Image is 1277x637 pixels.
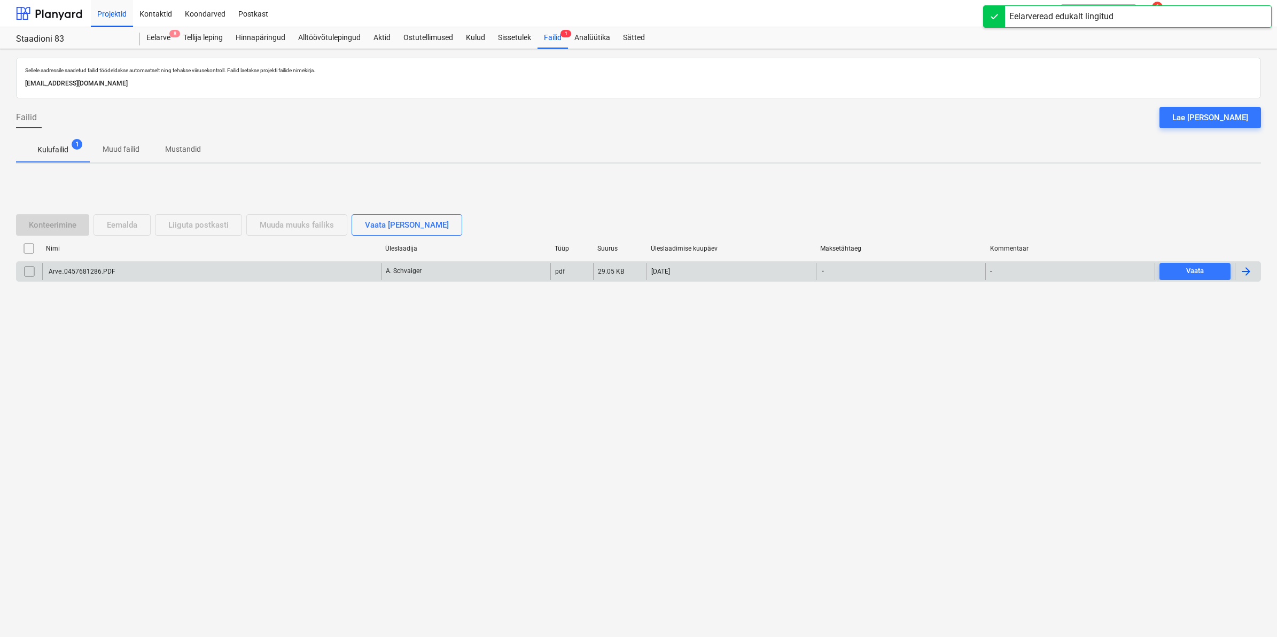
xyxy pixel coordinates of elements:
[37,144,68,156] p: Kulufailid
[1009,10,1114,23] div: Eelarveread edukalt lingitud
[177,27,229,49] a: Tellija leping
[16,111,37,124] span: Failid
[16,34,127,45] div: Staadioni 83
[140,27,177,49] div: Eelarve
[568,27,617,49] a: Analüütika
[367,27,397,49] a: Aktid
[352,214,462,236] button: Vaata [PERSON_NAME]
[1159,263,1231,280] button: Vaata
[1172,111,1248,125] div: Lae [PERSON_NAME]
[47,268,115,275] div: Arve_0457681286.PDF
[560,30,571,37] span: 1
[555,268,565,275] div: pdf
[1186,265,1204,277] div: Vaata
[386,267,422,276] p: A. Schvaiger
[990,268,992,275] div: -
[165,144,201,155] p: Mustandid
[1159,107,1261,128] button: Lae [PERSON_NAME]
[460,27,492,49] a: Kulud
[538,27,568,49] div: Failid
[555,245,589,252] div: Tüüp
[990,245,1151,252] div: Kommentaar
[597,245,642,252] div: Suurus
[492,27,538,49] a: Sissetulek
[46,245,377,252] div: Nimi
[229,27,292,49] a: Hinnapäringud
[397,27,460,49] a: Ostutellimused
[365,218,449,232] div: Vaata [PERSON_NAME]
[538,27,568,49] a: Failid1
[103,144,139,155] p: Muud failid
[140,27,177,49] a: Eelarve8
[617,27,651,49] a: Sätted
[72,139,82,150] span: 1
[651,268,670,275] div: [DATE]
[385,245,546,252] div: Üleslaadija
[169,30,180,37] span: 8
[598,268,624,275] div: 29.05 KB
[821,267,825,276] span: -
[651,245,812,252] div: Üleslaadimise kuupäev
[25,78,1252,89] p: [EMAIL_ADDRESS][DOMAIN_NAME]
[292,27,367,49] a: Alltöövõtulepingud
[25,67,1252,74] p: Sellele aadressile saadetud failid töödeldakse automaatselt ning tehakse viirusekontroll. Failid ...
[820,245,981,252] div: Maksetähtaeg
